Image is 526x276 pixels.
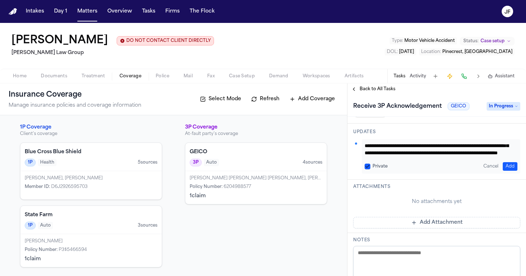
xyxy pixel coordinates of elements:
h2: [PERSON_NAME] Law Group [11,49,214,57]
span: 5 source s [138,160,157,165]
span: Documents [41,73,67,79]
textarea: Add your update [365,142,512,156]
button: Make a Call [459,71,469,81]
h4: Blue Cross Blue Shield [25,149,157,156]
button: Add Coverage [286,93,339,105]
div: [PERSON_NAME] [25,238,157,244]
span: DOL : [387,50,398,54]
div: [PERSON_NAME], [PERSON_NAME] [25,175,157,181]
button: The Flock [187,5,218,18]
span: Motor Vehicle Accident [404,39,455,43]
div: 1 claim [25,256,157,263]
span: Fax [207,73,215,79]
button: Edit Type: Motor Vehicle Accident [390,37,457,44]
h1: Insurance Coverage [9,89,97,101]
span: DO NOT CONTACT CLIENT DIRECTLY [126,38,211,44]
span: Case setup [481,38,505,44]
span: Policy Number : [25,248,58,252]
div: [PERSON_NAME] [PERSON_NAME] [PERSON_NAME], [PERSON_NAME] [190,175,322,181]
button: Matters [74,5,100,18]
button: Intakes [23,5,47,18]
h3: Updates [353,129,520,135]
label: Private [372,164,388,169]
span: Health [38,159,57,166]
button: Firms [162,5,182,18]
span: Member ID : [25,185,50,189]
p: At-fault party's coverage [185,131,327,137]
span: Treatment [82,73,105,79]
span: D6J2926595703 [51,185,88,189]
span: Mail [184,73,193,79]
button: Cancel [481,162,501,171]
button: Overview [104,5,135,18]
span: 1P [25,159,36,166]
h1: [PERSON_NAME] [11,34,108,47]
button: Edit client contact restriction [117,36,214,45]
h4: State Farm [25,212,157,219]
button: Back to All Tasks [347,86,399,92]
button: Select Mode [196,93,245,105]
button: Tasks [139,5,158,18]
span: Back to All Tasks [360,86,395,92]
span: [DATE] [399,50,414,54]
button: Edit Location: Pinecrest, FL [419,48,515,55]
span: Pinecrest, [GEOGRAPHIC_DATA] [442,50,512,54]
span: Case Setup [229,73,255,79]
button: Add Attachment [353,217,520,228]
h3: Notes [353,237,520,243]
span: 3P [190,159,202,166]
img: Finch Logo [9,8,17,15]
div: No attachments yet [353,198,520,205]
span: Artifacts [345,73,364,79]
span: 3 source s [138,223,157,228]
span: P3$5466594 [59,248,87,252]
span: Type : [392,39,403,43]
button: Day 1 [51,5,70,18]
span: Status: [463,38,478,44]
span: Police [156,73,169,79]
h4: GEICO [190,149,322,156]
a: Home [9,8,17,15]
h3: 3P Coverage [185,124,327,131]
div: 1 claim [190,193,322,200]
span: Auto [38,222,53,229]
span: Policy Number : [190,185,223,189]
button: Add Task [430,71,440,81]
span: Demand [269,73,288,79]
span: 1P [25,222,36,229]
p: Client's coverage [20,131,162,137]
span: Coverage [120,73,141,79]
p: Manage insurance policies and coverage information [9,102,141,109]
button: Assistant [488,73,515,79]
h3: Attachments [353,184,520,190]
span: Location : [421,50,441,54]
button: Edit DOL: 2025-08-01 [385,48,416,55]
h1: Receive 3P Acknowledgement [350,101,445,112]
button: Activity [410,73,426,79]
span: In Progress [487,102,520,111]
button: Add [503,162,517,171]
button: Refresh [248,93,283,105]
button: Change status from Case setup [460,37,515,45]
span: Assistant [495,73,515,79]
button: Tasks [394,73,405,79]
button: Create Immediate Task [445,71,455,81]
span: GEICO [448,102,469,110]
span: 4 source s [303,160,322,165]
button: Edit matter name [11,34,108,47]
span: Home [13,73,26,79]
span: Auto [204,159,219,166]
h3: 1P Coverage [20,124,162,131]
span: 6204988577 [224,185,251,189]
span: Workspaces [303,73,330,79]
